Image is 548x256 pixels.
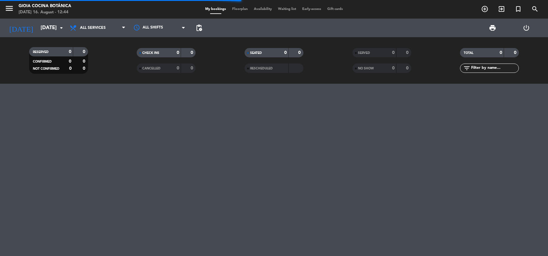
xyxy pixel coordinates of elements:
strong: 0 [392,51,395,55]
i: exit_to_app [498,5,505,13]
span: Early-access [299,7,324,11]
i: [DATE] [5,21,38,35]
strong: 0 [177,66,179,70]
span: Waiting list [275,7,299,11]
i: add_circle_outline [481,5,488,13]
div: Gioia Cocina Botánica [19,3,71,9]
strong: 0 [191,66,194,70]
span: print [489,24,496,32]
span: Gift cards [324,7,346,11]
strong: 0 [83,50,86,54]
span: Availability [251,7,275,11]
span: pending_actions [195,24,203,32]
i: power_settings_new [523,24,530,32]
span: CONFIRMED [33,60,52,63]
span: NOT CONFIRMED [33,67,60,70]
strong: 0 [69,50,71,54]
strong: 0 [83,66,86,71]
span: RESCHEDULED [250,67,273,70]
strong: 0 [392,66,395,70]
i: turned_in_not [515,5,522,13]
div: [DATE] 16. August - 12:44 [19,9,71,15]
strong: 0 [69,59,71,64]
span: CHECK INS [142,51,159,55]
span: Floorplan [229,7,251,11]
input: Filter by name... [471,65,519,72]
strong: 0 [177,51,179,55]
strong: 0 [284,51,287,55]
strong: 0 [500,51,502,55]
strong: 0 [298,51,302,55]
strong: 0 [191,51,194,55]
div: LOG OUT [510,19,543,37]
span: All services [80,26,106,30]
span: TOTAL [464,51,473,55]
span: NO SHOW [358,67,374,70]
i: search [531,5,539,13]
span: My bookings [202,7,229,11]
button: menu [5,4,14,15]
strong: 0 [69,66,72,71]
span: CANCELLED [142,67,161,70]
i: menu [5,4,14,13]
strong: 0 [406,66,410,70]
span: SEATED [250,51,262,55]
i: filter_list [463,64,471,72]
span: SERVED [358,51,370,55]
strong: 0 [83,59,86,64]
strong: 0 [514,51,518,55]
strong: 0 [406,51,410,55]
span: RESERVED [33,51,49,54]
i: arrow_drop_down [58,24,65,32]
